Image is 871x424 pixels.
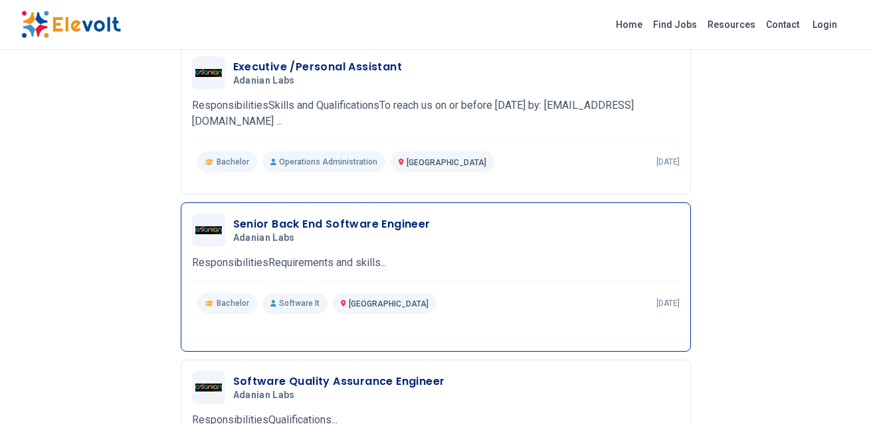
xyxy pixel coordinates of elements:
a: Resources [702,14,761,35]
span: [GEOGRAPHIC_DATA] [349,299,429,309]
p: ResponsibilitiesRequirements and skills... [192,255,680,271]
a: Adanian LabsExecutive /Personal AssistantAdanian LabsResponsibilitiesSkills and QualificationsTo ... [192,56,680,173]
img: Elevolt [21,11,121,38]
a: Adanian LabsSenior Back End Software EngineerAdanian LabsResponsibilitiesRequirements and skills.... [192,214,680,314]
iframe: Chat Widget [805,360,871,424]
a: Home [611,14,648,35]
span: Adanian Labs [233,389,295,401]
span: [GEOGRAPHIC_DATA] [407,158,486,167]
a: Contact [761,14,805,35]
a: Find Jobs [648,14,702,35]
h3: Software Quality Assurance Engineer [233,374,445,389]
span: Bachelor [217,298,249,309]
img: Adanian Labs [195,69,222,77]
span: Adanian Labs [233,75,295,87]
a: Login [805,11,845,38]
span: Adanian Labs [233,232,295,244]
img: Adanian Labs [195,226,222,234]
img: Adanian Labs [195,384,222,391]
p: [DATE] [656,298,680,309]
p: Software It [262,293,328,314]
h3: Senior Back End Software Engineer [233,216,431,232]
p: Operations Administration [262,151,385,173]
p: [DATE] [656,157,680,167]
h3: Executive /Personal Assistant [233,59,403,75]
span: Bachelor [217,157,249,167]
p: ResponsibilitiesSkills and QualificationsTo reach us on or before [DATE] by: [EMAIL_ADDRESS][DOMA... [192,98,680,129]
